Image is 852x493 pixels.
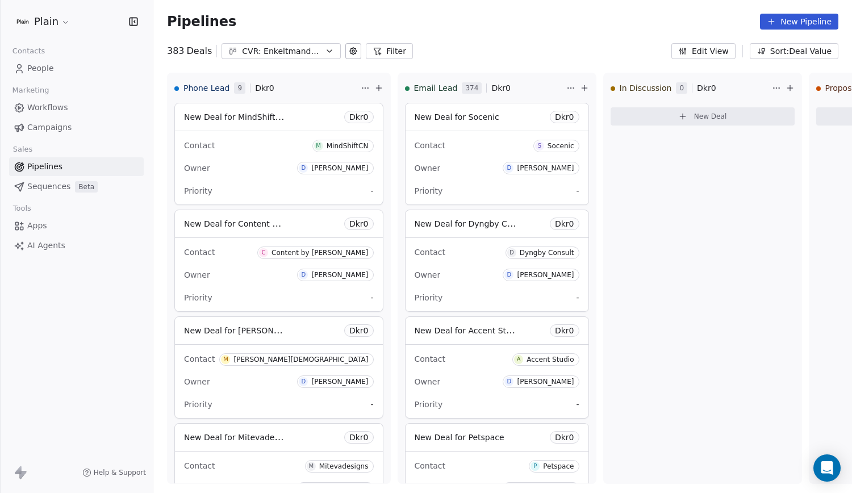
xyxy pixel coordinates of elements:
[184,111,287,122] span: New Deal for MindShiftCN
[184,400,212,409] span: Priority
[405,73,564,103] div: Email Lead374Dkr0
[27,181,70,193] span: Sequences
[611,107,795,126] button: New Deal
[415,377,441,386] span: Owner
[9,157,144,176] a: Pipelines
[694,112,727,121] span: New Deal
[311,164,368,172] div: [PERSON_NAME]
[184,218,350,229] span: New Deal for Content by [PERSON_NAME]
[517,355,521,364] div: A
[415,293,443,302] span: Priority
[576,185,579,197] span: -
[311,271,368,279] div: [PERSON_NAME]
[543,462,574,470] div: Petspace
[671,43,736,59] button: Edit View
[611,73,770,103] div: In Discussion0Dkr0
[27,240,65,252] span: AI Agents
[415,141,445,150] span: Contact
[576,399,579,410] span: -
[414,82,458,94] span: Email Lead
[576,292,579,303] span: -
[242,45,320,57] div: CVR: Enkeltmandsvirksomhed (V2)
[349,218,369,229] span: Dkr 0
[75,181,98,193] span: Beta
[302,164,306,173] div: D
[34,14,59,29] span: Plain
[233,356,368,364] div: [PERSON_NAME][DEMOGRAPHIC_DATA]
[415,248,445,257] span: Contact
[415,218,532,229] span: New Deal for Dyngby Consult
[9,177,144,196] a: SequencesBeta
[167,44,212,58] div: 383
[184,270,210,279] span: Owner
[676,82,687,94] span: 0
[415,461,445,470] span: Contact
[174,316,383,419] div: New Deal for [PERSON_NAME][DEMOGRAPHIC_DATA]Dkr0ContactM[PERSON_NAME][DEMOGRAPHIC_DATA]OwnerD[PER...
[415,433,504,442] span: New Deal for Petspace
[94,468,146,477] span: Help & Support
[555,325,574,336] span: Dkr 0
[415,164,441,173] span: Owner
[27,102,68,114] span: Workflows
[174,103,383,205] div: New Deal for MindShiftCNDkr0ContactMMindShiftCNOwnerD[PERSON_NAME]Priority-
[697,82,716,94] span: Dkr 0
[27,122,72,133] span: Campaigns
[555,111,574,123] span: Dkr 0
[9,59,144,78] a: People
[255,82,274,94] span: Dkr 0
[184,461,215,470] span: Contact
[370,292,373,303] span: -
[760,14,838,30] button: New Pipeline
[174,210,383,312] div: New Deal for Content by [PERSON_NAME]Dkr0ContactCContent by [PERSON_NAME]OwnerD[PERSON_NAME]Prior...
[520,249,574,257] div: Dyngby Consult
[7,82,54,99] span: Marketing
[507,270,512,279] div: D
[327,142,369,150] div: MindShiftCN
[370,399,373,410] span: -
[349,111,369,123] span: Dkr 0
[548,142,574,150] div: Socenic
[405,210,589,312] div: New Deal for Dyngby ConsultDkr0ContactDDyngby ConsultOwnerD[PERSON_NAME]Priority-
[187,44,212,58] span: Deals
[813,454,841,482] div: Open Intercom Messenger
[316,141,321,151] div: M
[9,216,144,235] a: Apps
[507,164,512,173] div: D
[184,141,215,150] span: Contact
[167,14,236,30] span: Pipelines
[9,236,144,255] a: AI Agents
[311,378,368,386] div: [PERSON_NAME]
[462,82,482,94] span: 374
[302,377,306,386] div: D
[16,15,30,28] img: Plain-Logo-Tile.png
[366,43,413,59] button: Filter
[555,218,574,229] span: Dkr 0
[183,82,229,94] span: Phone Lead
[509,248,514,257] div: D
[533,462,537,471] div: P
[302,270,306,279] div: D
[184,377,210,386] span: Owner
[223,355,228,364] div: M
[415,354,445,364] span: Contact
[750,43,838,59] button: Sort: Deal Value
[272,249,368,257] div: Content by [PERSON_NAME]
[7,43,50,60] span: Contacts
[184,293,212,302] span: Priority
[184,248,215,257] span: Contact
[507,377,512,386] div: D
[555,432,574,443] span: Dkr 0
[415,325,524,336] span: New Deal for Accent Studio
[184,325,394,336] span: New Deal for [PERSON_NAME][DEMOGRAPHIC_DATA]
[82,468,146,477] a: Help & Support
[527,356,574,364] div: Accent Studio
[308,462,314,471] div: M
[319,462,369,470] div: Mitevadesigns
[9,118,144,137] a: Campaigns
[415,400,443,409] span: Priority
[9,98,144,117] a: Workflows
[184,186,212,195] span: Priority
[349,325,369,336] span: Dkr 0
[184,164,210,173] span: Owner
[8,141,37,158] span: Sales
